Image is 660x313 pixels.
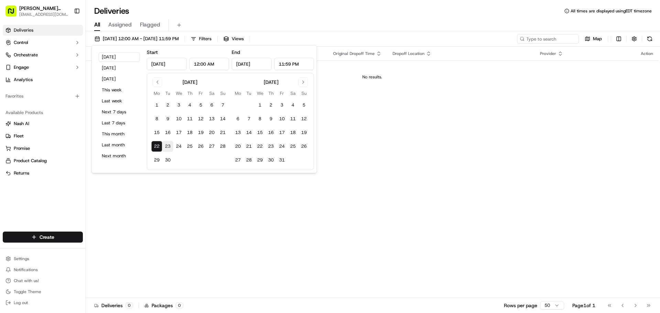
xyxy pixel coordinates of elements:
p: Welcome 👋 [7,27,125,38]
div: [DATE] [264,79,278,86]
th: Monday [232,90,243,97]
span: Fleet [14,133,24,139]
button: 8 [151,113,162,124]
span: Deliveries [14,27,33,33]
span: [DATE] [61,107,75,112]
img: Grace Nketiah [7,100,18,111]
button: 5 [195,100,206,111]
button: 16 [265,127,276,138]
button: 5 [298,100,309,111]
span: Promise [14,145,30,152]
button: Nash AI [3,118,83,129]
button: 29 [254,155,265,166]
button: 29 [151,155,162,166]
button: 18 [184,127,195,138]
div: No results. [89,74,656,80]
input: Time [189,58,229,70]
span: Engage [14,64,29,70]
span: API Documentation [65,154,110,160]
span: Returns [14,170,29,176]
button: 28 [217,141,228,152]
button: 1 [254,100,265,111]
span: Nash AI [14,121,29,127]
th: Thursday [184,90,195,97]
button: 2 [265,100,276,111]
img: Nash [7,7,21,21]
span: All times are displayed using EDT timezone [571,8,652,14]
button: Views [220,34,247,44]
img: 1736555255976-a54dd68f-1ca7-489b-9aae-adbdc363a1c4 [14,107,19,112]
button: 30 [265,155,276,166]
button: Engage [3,62,83,73]
button: 27 [232,155,243,166]
span: Pylon [68,170,83,176]
span: [DATE] [61,125,75,131]
button: 3 [173,100,184,111]
th: Friday [276,90,287,97]
button: Filters [188,34,214,44]
button: 13 [206,113,217,124]
button: 26 [298,141,309,152]
button: 21 [243,141,254,152]
button: 26 [195,141,206,152]
button: Last 7 days [99,118,140,128]
button: 30 [162,155,173,166]
button: Returns [3,168,83,179]
button: 25 [287,141,298,152]
span: [PERSON_NAME] [21,125,56,131]
span: All [94,21,100,29]
span: Chat with us! [14,278,39,283]
button: 3 [276,100,287,111]
a: Product Catalog [5,158,80,164]
button: 4 [287,100,298,111]
div: Available Products [3,107,83,118]
span: Analytics [14,77,33,83]
span: Views [232,36,244,42]
span: Knowledge Base [14,154,53,160]
th: Thursday [265,90,276,97]
button: 31 [276,155,287,166]
div: 📗 [7,154,12,160]
button: 2 [162,100,173,111]
button: 6 [232,113,243,124]
button: 28 [243,155,254,166]
input: Type to search [517,34,579,44]
button: Create [3,232,83,243]
a: 💻API Documentation [55,151,113,163]
div: Past conversations [7,89,46,95]
button: 13 [232,127,243,138]
a: Deliveries [3,25,83,36]
div: Packages [144,302,183,309]
span: Original Dropoff Time [333,51,375,56]
span: Toggle Theme [14,289,41,294]
button: 15 [254,127,265,138]
button: [DATE] [99,52,140,62]
input: Date [147,58,187,70]
button: 15 [151,127,162,138]
div: [DATE] [183,79,197,86]
h1: Deliveries [94,5,129,16]
th: Saturday [206,90,217,97]
span: Notifications [14,267,38,272]
button: [PERSON_NAME] BBQ [19,5,68,12]
button: Next month [99,151,140,161]
button: 20 [232,141,243,152]
button: 25 [184,141,195,152]
a: Returns [5,170,80,176]
span: [DATE] 12:00 AM - [DATE] 11:59 PM [103,36,179,42]
span: [PERSON_NAME] [21,107,56,112]
div: Action [641,51,653,56]
th: Monday [151,90,162,97]
button: [PERSON_NAME] BBQ[EMAIL_ADDRESS][DOMAIN_NAME] [3,3,71,19]
button: Refresh [645,34,654,44]
button: 21 [217,127,228,138]
input: Date [232,58,272,70]
div: Favorites [3,91,83,102]
span: Dropoff Location [393,51,425,56]
span: Orchestrate [14,52,38,58]
button: 19 [298,127,309,138]
button: 10 [276,113,287,124]
button: 20 [206,127,217,138]
th: Sunday [217,90,228,97]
